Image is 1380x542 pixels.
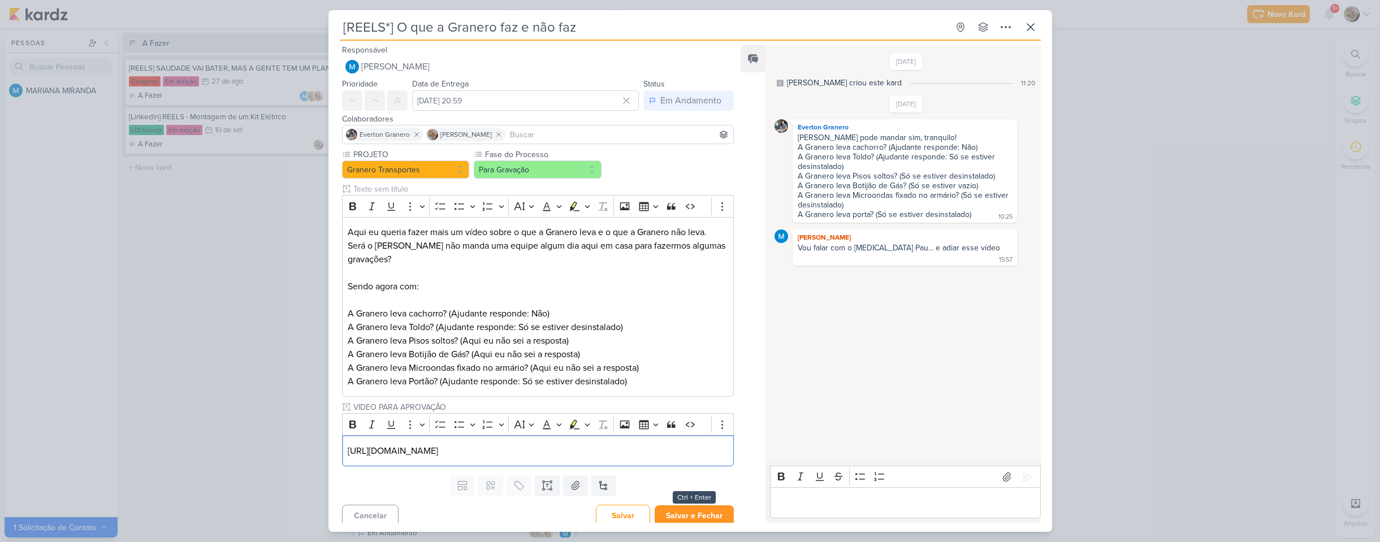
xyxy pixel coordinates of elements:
[440,129,492,140] span: [PERSON_NAME]
[342,45,387,55] label: Responsável
[798,142,1011,219] div: A Granero leva cachorro? (Ajudante responde: Não) A Granero leva Toldo? (Ajudante responde: Só se...
[660,94,721,107] div: Em Andamento
[342,161,470,179] button: Granero Transportes
[340,17,948,37] input: Kard Sem Título
[795,122,1014,133] div: Everton Granero
[351,183,734,195] input: Texto sem título
[795,232,1014,243] div: [PERSON_NAME]
[1021,78,1035,88] div: 11:20
[484,149,602,161] label: Fase do Processo
[342,217,734,397] div: Editor editing area: main
[342,79,378,89] label: Prioridade
[787,77,902,89] div: [PERSON_NAME] criou este kard
[345,60,359,73] img: MARIANA MIRANDA
[342,113,734,125] div: Colaboradores
[655,505,734,526] button: Salvar e Fechar
[360,129,410,140] span: Everton Granero
[342,195,734,217] div: Editor toolbar
[775,229,788,243] img: MARIANA MIRANDA
[798,243,1000,253] div: Vou falar com o [MEDICAL_DATA] Pau... e adiar esse vídeo
[770,487,1040,518] div: Editor editing area: main
[412,90,639,111] input: Select a date
[770,466,1040,488] div: Editor toolbar
[348,444,728,458] p: [URL][DOMAIN_NAME]
[342,505,399,527] button: Cancelar
[999,255,1013,265] div: 15:57
[351,401,734,413] input: Texto sem título
[643,79,665,89] label: Status
[361,60,430,73] span: [PERSON_NAME]
[643,90,734,111] button: Em Andamento
[596,505,650,527] button: Salvar
[474,161,602,179] button: Para Gravação
[348,226,728,239] p: Aqui eu queria fazer mais um vídeo sobre o que a Granero leva e o que a Granero não leva.
[673,491,716,504] div: Ctrl + Enter
[798,133,1011,142] div: [PERSON_NAME] pode mandar sim, tranquilo!
[346,129,357,140] img: Everton Granero
[352,149,470,161] label: PROJETO
[775,119,788,133] img: Everton Granero
[342,413,734,435] div: Editor toolbar
[342,435,734,466] div: Editor editing area: main
[342,57,734,77] button: [PERSON_NAME]
[348,239,728,388] p: Será o [PERSON_NAME] não manda uma equipe algum dia aqui em casa para fazermos algumas gravações?...
[998,213,1013,222] div: 10:25
[427,129,438,140] img: Sarah Violante
[412,79,469,89] label: Data de Entrega
[508,128,732,141] input: Buscar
